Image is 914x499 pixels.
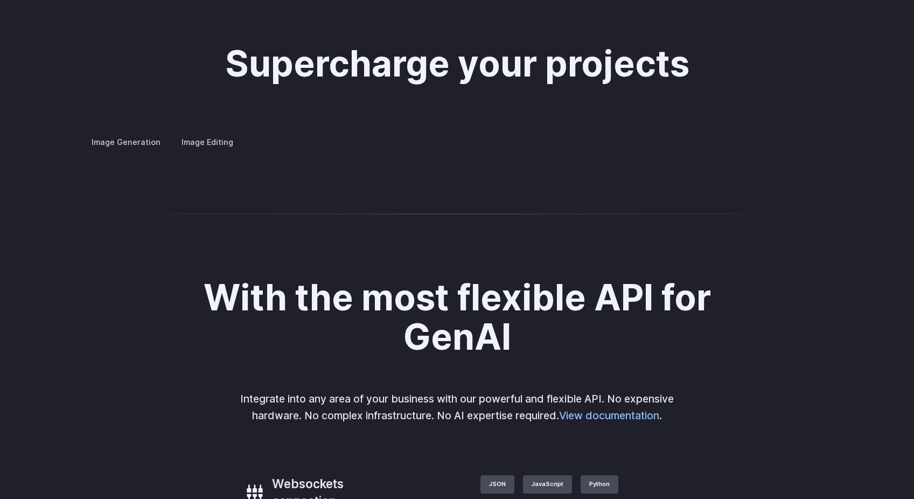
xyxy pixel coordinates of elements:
[157,278,757,356] h2: With the most flexible API for GenAI
[581,475,618,494] label: Python
[233,391,681,424] p: Integrate into any area of your business with our powerful and flexible API. No expensive hardwar...
[172,133,242,151] label: Image Editing
[82,133,170,151] label: Image Generation
[225,44,689,83] h2: Supercharge your projects
[480,475,514,494] label: JSON
[559,409,659,422] a: View documentation
[523,475,572,494] label: JavaScript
